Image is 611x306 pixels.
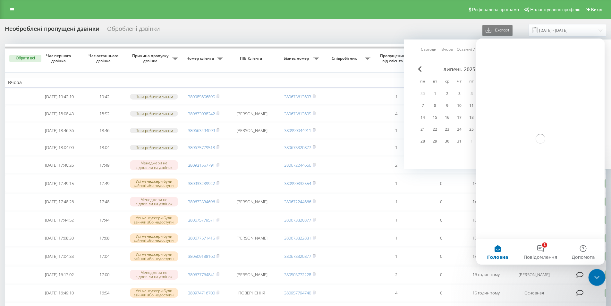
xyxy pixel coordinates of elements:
[82,157,127,174] td: 17:49
[284,162,311,168] a: 380672244666
[42,53,77,63] span: Час першого дзвінка
[417,113,429,122] div: пн 14 лип 2025 р.
[431,101,439,110] div: 8
[429,89,441,99] div: вт 1 лип 2025 р.
[374,248,419,265] td: 1
[82,175,127,192] td: 17:49
[37,212,82,229] td: [DATE] 17:44:52
[188,272,215,277] a: 380677764841
[226,230,277,247] td: [PERSON_NAME]
[591,7,602,12] span: Вихід
[431,113,439,122] div: 15
[130,197,178,206] div: Менеджери не відповіли на дзвінок
[284,94,311,100] a: 380673613603
[184,56,217,61] span: Номер клієнта
[417,125,429,134] div: пн 21 лип 2025 р.
[443,137,451,145] div: 30
[82,89,127,105] td: 19:42
[417,136,429,146] div: пн 28 лип 2025 р.
[455,113,463,122] div: 17
[284,180,311,186] a: 380990332554
[374,266,419,283] td: 2
[130,179,178,188] div: Усі менеджери були зайняті або недоступні
[443,113,451,122] div: 16
[188,127,215,133] a: 380663494099
[441,101,453,110] div: ср 9 лип 2025 р.
[455,90,463,98] div: 3
[374,212,419,229] td: 1
[417,66,502,73] div: липень 2025
[463,284,508,302] td: 15 годин тому
[188,162,215,168] a: 380931557791
[188,217,215,223] a: 380675779571
[419,284,463,302] td: 0
[453,89,465,99] div: чт 3 лип 2025 р.
[530,7,580,12] span: Налаштування профілю
[87,53,122,63] span: Час останнього дзвінка
[188,94,215,100] a: 380985656895
[463,230,508,247] td: 15 годин тому
[374,140,419,155] td: 1
[37,89,82,105] td: [DATE] 19:42:10
[467,125,476,134] div: 25
[455,137,463,145] div: 31
[188,253,215,259] a: 380509188160
[5,25,99,35] div: Необроблені пропущені дзвінки
[463,175,508,192] td: 14 годин тому
[431,125,439,134] div: 22
[419,266,463,283] td: 0
[284,111,311,117] a: 380673613605
[374,193,419,210] td: 1
[374,89,419,105] td: 1
[284,199,311,205] a: 380672244666
[37,106,82,122] td: [DATE] 18:08:43
[130,270,178,279] div: Менеджери не відповіли на дзвінок
[482,25,513,36] button: Експорт
[467,77,476,87] abbr: п’ятниця
[130,251,178,261] div: Усі менеджери були зайняті або недоступні
[443,101,451,110] div: 9
[419,212,463,229] td: 0
[281,56,313,61] span: Бізнес номер
[465,101,478,110] div: пт 11 лип 2025 р.
[418,66,422,72] span: Previous Month
[188,144,215,150] a: 380675779518
[284,272,311,277] a: 380503772228
[107,25,160,35] div: Оброблені дзвінки
[419,175,463,192] td: 0
[188,180,215,186] a: 380933239922
[284,127,311,133] a: 380990044911
[441,125,453,134] div: ср 23 лип 2025 р.
[589,269,606,286] iframe: Intercom live chat
[82,123,127,138] td: 18:46
[82,106,127,122] td: 18:52
[37,266,82,283] td: [DATE] 16:13:02
[419,248,463,265] td: 0
[37,230,82,247] td: [DATE] 17:08:30
[82,212,127,229] td: 17:44
[130,111,178,116] div: Поза робочим часом
[463,248,508,265] td: 15 годин тому
[374,157,419,174] td: 2
[442,77,452,87] abbr: середа
[443,90,451,98] div: 2
[421,46,437,52] a: Сьогодні
[417,101,429,110] div: пн 7 лип 2025 р.
[463,266,508,283] td: 16 годин тому
[82,284,127,302] td: 16:54
[455,125,463,134] div: 24
[284,253,311,259] a: 380673320877
[130,288,178,298] div: Усі менеджери були зайняті або недоступні
[130,160,178,170] div: Менеджери не відповіли на дзвінок
[284,217,311,223] a: 380673320877
[465,113,478,122] div: пт 18 лип 2025 р.
[441,89,453,99] div: ср 2 лип 2025 р.
[284,144,311,150] a: 380673320877
[472,7,519,12] span: Реферальна програма
[9,55,41,62] button: Обрати всі
[232,56,272,61] span: ПІБ Клієнта
[130,128,178,133] div: Поза робочим часом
